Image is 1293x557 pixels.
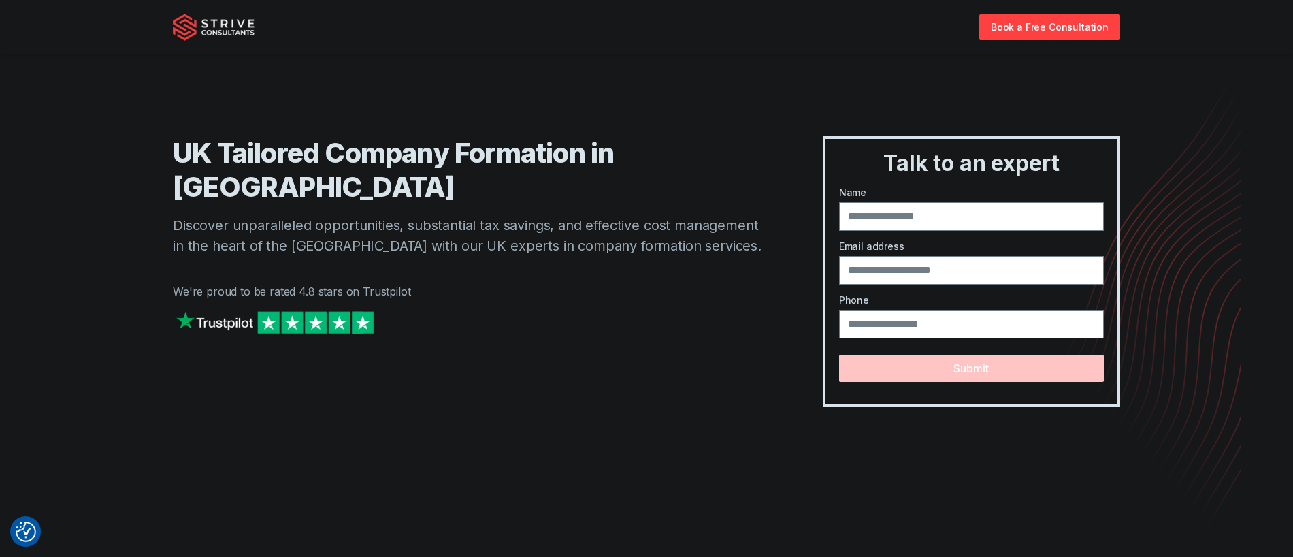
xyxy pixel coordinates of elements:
img: Strive Consultants [173,14,255,41]
img: Revisit consent button [16,522,36,542]
img: Strive on Trustpilot [173,308,377,337]
a: Book a Free Consultation [979,14,1120,39]
p: We're proud to be rated 4.8 stars on Trustpilot [173,283,768,300]
h1: UK Tailored Company Formation in [GEOGRAPHIC_DATA] [173,136,768,204]
p: Discover unparalleled opportunities, substantial tax savings, and effective cost management in th... [173,215,768,256]
label: Name [839,185,1104,200]
label: Phone [839,293,1104,307]
button: Consent Preferences [16,522,36,542]
h3: Talk to an expert [831,150,1112,177]
label: Email address [839,239,1104,253]
button: Submit [839,355,1104,382]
